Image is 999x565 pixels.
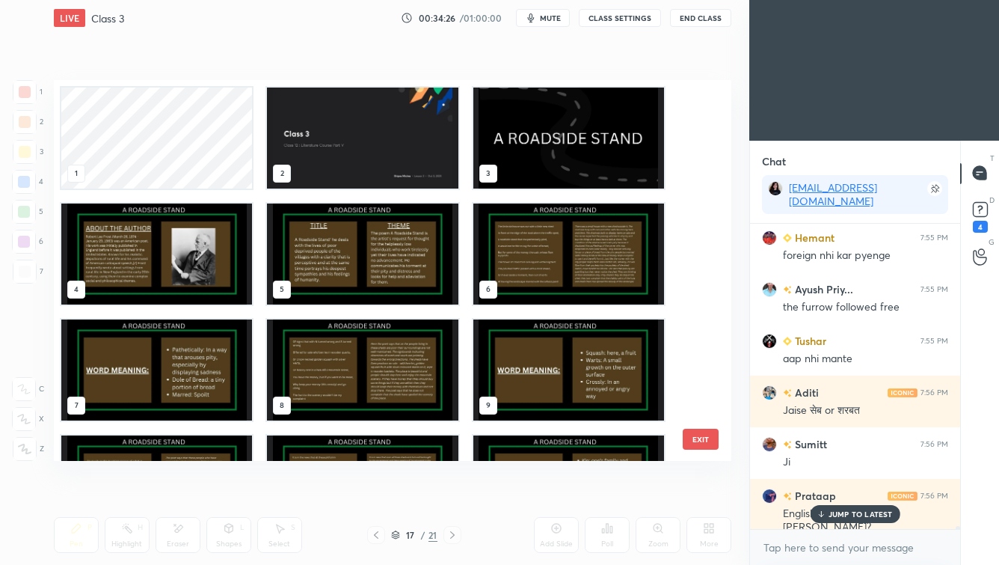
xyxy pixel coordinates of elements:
[783,352,948,367] div: aap nhi mante
[973,221,988,233] div: 4
[768,181,783,196] img: 1759036fb86c4305ac11592cdf7cb422.jpg
[762,488,777,503] img: 5451fa1f727747568b1c969a444b210f.jpg
[920,336,948,345] div: 7:55 PM
[783,300,948,315] div: the furrow followed free
[783,455,948,470] div: Ji
[13,140,43,164] div: 3
[792,385,819,400] h6: Aditi
[428,528,437,542] div: 21
[403,531,418,540] div: 17
[91,11,124,25] h4: Class 3
[989,236,995,248] p: G
[13,437,44,461] div: Z
[792,436,827,452] h6: Sumitt
[829,510,893,519] p: JUMP TO LATEST
[989,195,995,206] p: D
[54,80,705,462] div: grid
[888,388,917,397] img: iconic-light.a09c19a4.png
[516,9,570,27] button: mute
[473,319,664,420] img: 1759499600LYNOU0.pdf
[267,203,458,304] img: 1759499600LYNOU0.pdf
[473,88,664,189] img: 1759499600LYNOU0.pdf
[13,110,43,134] div: 2
[540,13,561,23] span: mute
[12,170,43,194] div: 4
[792,230,834,245] h6: Hemant
[783,286,792,294] img: no-rating-badge.077c3623.svg
[762,281,777,296] img: b09d3953d84d4932a936b146dab42f59.jpg
[473,435,664,536] img: 1759499600LYNOU0.pdf
[762,230,777,245] img: 5e8ec6b9c11c40d2824a3cb3b5487285.jpg
[750,224,960,530] div: grid
[13,260,43,284] div: 7
[61,203,252,304] img: 1759499600LYNOU0.pdf
[789,180,877,208] a: [EMAIL_ADDRESS][DOMAIN_NAME]
[421,531,425,540] div: /
[920,439,948,448] div: 7:56 PM
[920,491,948,500] div: 7:56 PM
[683,429,719,450] button: EXIT
[783,337,792,346] img: Learner_Badge_beginner_1_8b307cf2a0.svg
[12,377,44,401] div: C
[783,403,948,418] div: Jaise सेब or शरबत
[61,435,252,536] img: 1759499600LYNOU0.pdf
[783,507,948,535] div: English ka politics [PERSON_NAME]?
[61,319,252,420] img: 1759499600LYNOU0.pdf
[267,88,458,189] img: 1c1ae3b6-a060-11f0-b476-e6b0d0a4412a.jpg
[920,233,948,242] div: 7:55 PM
[12,407,44,431] div: X
[792,281,853,297] h6: Ayush Priy...
[792,488,836,504] h6: Prataap
[792,333,826,349] h6: Tushar
[783,233,792,242] img: Learner_Badge_beginner_1_8b307cf2a0.svg
[990,153,995,164] p: T
[267,435,458,536] img: 1759499600LYNOU0.pdf
[920,284,948,293] div: 7:55 PM
[920,388,948,397] div: 7:56 PM
[54,9,85,27] div: LIVE
[750,141,798,181] p: Chat
[762,385,777,400] img: 82604743a4934b05ac4fae051c220ba2.jpg
[670,9,731,27] button: End Class
[888,491,917,500] img: iconic-light.a09c19a4.png
[762,436,777,451] img: 0ca7736864334caa9af58ad96e4d60be.jpg
[13,80,43,104] div: 1
[579,9,661,27] button: CLASS SETTINGS
[783,389,792,397] img: no-rating-badge.077c3623.svg
[783,441,792,449] img: no-rating-badge.077c3623.svg
[12,230,43,254] div: 6
[783,248,948,263] div: foreign nhi kar pyenge
[267,319,458,420] img: 1759499600LYNOU0.pdf
[762,333,777,348] img: b6fe3ebf4f7940fd86dcc0f9342b8396.jpg
[783,492,792,501] img: no-rating-badge.077c3623.svg
[12,200,43,224] div: 5
[473,203,664,304] img: 1759499600LYNOU0.pdf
